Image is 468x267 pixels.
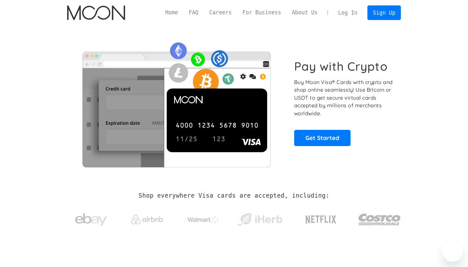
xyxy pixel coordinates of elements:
[294,59,388,74] h1: Pay with Crypto
[236,205,284,231] a: iHerb
[293,205,350,231] a: Netflix
[287,9,323,17] a: About Us
[183,9,204,17] a: FAQ
[131,214,163,224] img: Airbnb
[294,130,351,146] a: Get Started
[67,5,125,20] img: Moon Logo
[75,210,107,230] img: ebay
[237,9,287,17] a: For Business
[138,192,329,199] h2: Shop everywhere Visa cards are accepted, including:
[236,211,284,228] img: iHerb
[305,212,337,228] img: Netflix
[333,6,363,20] a: Log In
[67,38,285,167] img: Moon Cards let you spend your crypto anywhere Visa is accepted.
[67,5,125,20] a: home
[443,242,463,262] iframe: Button to launch messaging window
[180,209,227,227] a: Walmart
[188,216,219,223] img: Walmart
[294,78,394,117] p: Buy Moon Visa® Cards with crypto and shop online seamlessly! Use Bitcoin or USDT to get secure vi...
[358,207,401,231] img: Costco
[358,201,401,235] a: Costco
[124,208,171,228] a: Airbnb
[204,9,237,17] a: Careers
[67,203,115,233] a: ebay
[160,9,183,17] a: Home
[367,5,401,20] a: Sign Up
